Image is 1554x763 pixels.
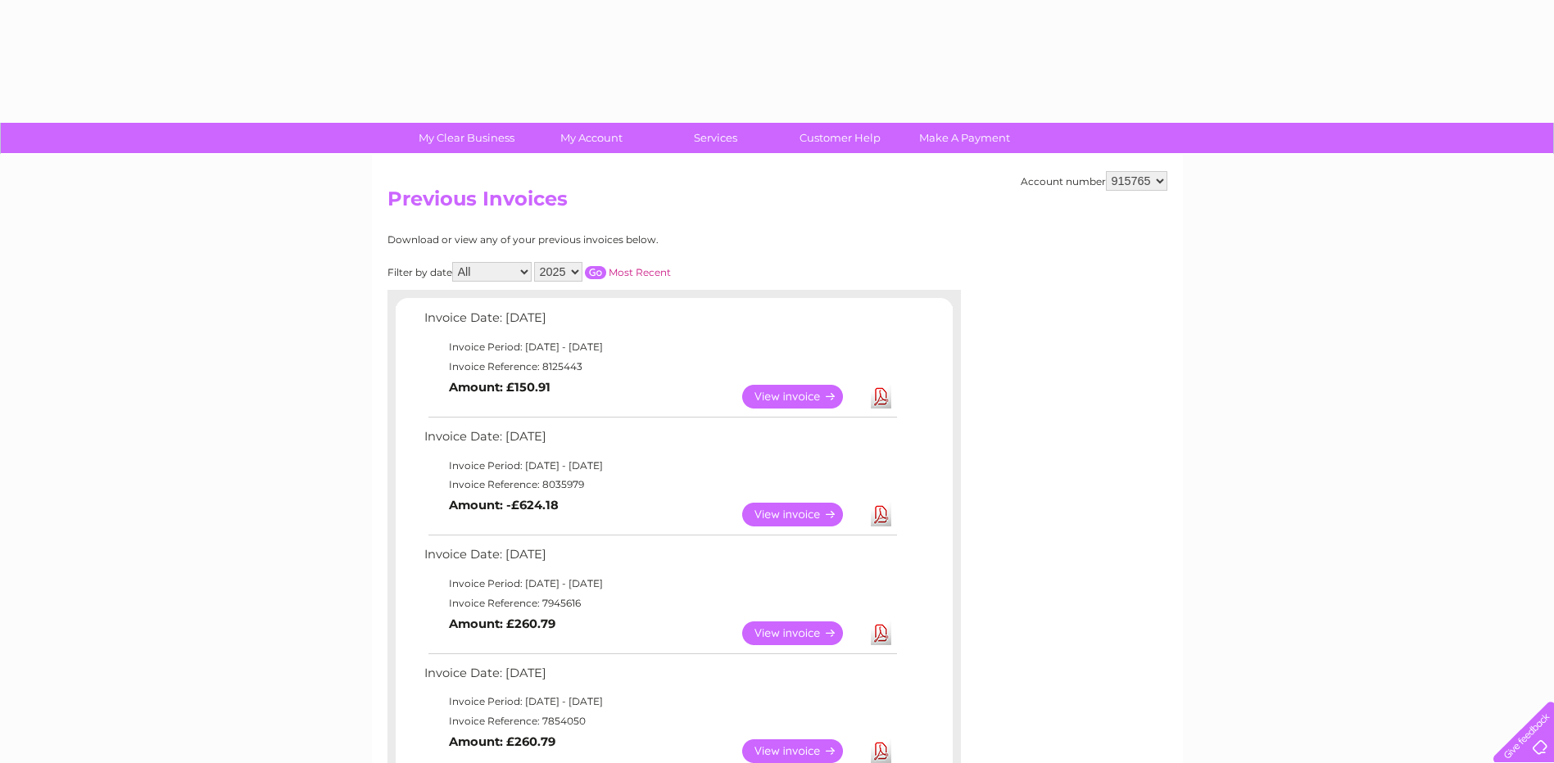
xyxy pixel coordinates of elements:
[772,123,908,153] a: Customer Help
[742,621,863,645] a: View
[420,662,899,693] td: Invoice Date: [DATE]
[449,616,555,631] b: Amount: £260.79
[1021,171,1167,191] div: Account number
[648,123,783,153] a: Services
[449,734,555,749] b: Amount: £260.79
[420,594,899,613] td: Invoice Reference: 7945616
[449,380,550,395] b: Amount: £150.91
[420,307,899,337] td: Invoice Date: [DATE]
[420,357,899,377] td: Invoice Reference: 8125443
[420,711,899,731] td: Invoice Reference: 7854050
[871,385,891,409] a: Download
[420,574,899,594] td: Invoice Period: [DATE] - [DATE]
[742,385,863,409] a: View
[387,262,818,282] div: Filter by date
[609,266,671,278] a: Most Recent
[871,621,891,645] a: Download
[387,234,818,246] div: Download or view any of your previous invoices below.
[399,123,534,153] a: My Clear Business
[871,739,891,763] a: Download
[871,503,891,526] a: Download
[420,456,899,476] td: Invoice Period: [DATE] - [DATE]
[523,123,659,153] a: My Account
[742,739,863,763] a: View
[387,187,1167,219] h2: Previous Invoices
[420,692,899,711] td: Invoice Period: [DATE] - [DATE]
[420,337,899,357] td: Invoice Period: [DATE] - [DATE]
[420,426,899,456] td: Invoice Date: [DATE]
[420,544,899,574] td: Invoice Date: [DATE]
[897,123,1032,153] a: Make A Payment
[420,475,899,494] td: Invoice Reference: 8035979
[742,503,863,526] a: View
[449,498,559,512] b: Amount: -£624.18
